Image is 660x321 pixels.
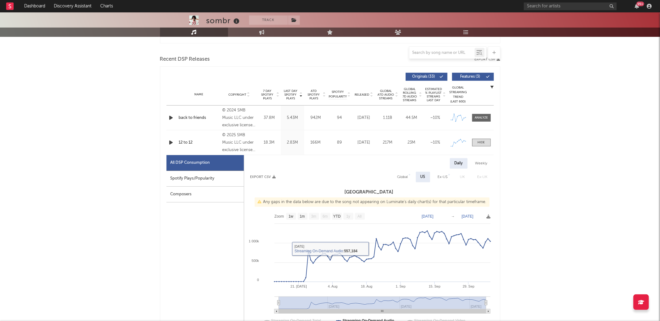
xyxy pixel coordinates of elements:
[300,215,305,219] text: 1m
[425,115,446,121] div: ~ 10 %
[377,89,395,100] span: Global ATD Audio Streams
[636,2,644,6] div: 99 +
[401,87,418,102] span: Global Rolling 7D Audio Streams
[306,89,322,100] span: ATD Spotify Plays
[397,173,408,181] div: Global
[524,2,617,10] input: Search for artists
[257,278,259,282] text: 0
[450,158,468,169] div: Daily
[361,284,372,288] text: 18. Aug
[228,93,246,97] span: Copyright
[222,107,256,129] div: © 2024 SMB Music LLC under exclusive license to Warner Records Inc.
[463,284,474,288] text: 29. Sep
[170,159,210,167] div: All DSP Consumption
[244,189,494,196] h3: [GEOGRAPHIC_DATA]
[355,93,369,97] span: Released
[406,73,447,81] button: Originals(33)
[409,50,475,55] input: Search by song name or URL
[475,58,500,61] button: Export CSV
[329,115,351,121] div: 94
[179,140,219,146] a: 12 to 12
[259,115,279,121] div: 37.8M
[179,115,219,121] a: back to friends
[329,90,347,99] span: Spotify Popularity
[259,89,276,100] span: 7 Day Spotify Plays
[401,140,422,146] div: 23M
[306,140,326,146] div: 166M
[259,140,279,146] div: 18.3M
[429,284,440,288] text: 15. Sep
[290,284,307,288] text: 21. [DATE]
[421,173,425,181] div: US
[206,15,241,26] div: sombr
[401,115,422,121] div: 44.5M
[322,215,328,219] text: 6m
[422,214,434,219] text: [DATE]
[252,259,259,262] text: 500k
[160,56,210,63] span: Recent DSP Releases
[179,92,219,97] div: Name
[166,171,244,187] div: Spotify Plays/Popularity
[328,284,337,288] text: 4. Aug
[248,239,259,243] text: 1 000k
[346,215,350,219] text: 1y
[635,4,639,9] button: 99+
[395,284,405,288] text: 1. Sep
[333,215,340,219] text: YTD
[288,215,293,219] text: 1w
[456,75,485,79] span: Features ( 3 )
[329,140,351,146] div: 89
[425,87,442,102] span: Estimated % Playlist Streams Last Day
[438,173,448,181] div: Ex-US
[452,73,494,81] button: Features(3)
[377,140,398,146] div: 217M
[274,215,284,219] text: Zoom
[471,158,492,169] div: Weekly
[425,140,446,146] div: ~ 10 %
[451,214,455,219] text: →
[449,85,468,104] div: Global Streaming Trend (Last 60D)
[357,215,361,219] text: All
[283,140,303,146] div: 2.83M
[306,115,326,121] div: 942M
[283,115,303,121] div: 5.43M
[166,155,244,171] div: All DSP Consumption
[166,187,244,202] div: Composers
[354,115,374,121] div: [DATE]
[250,175,276,179] button: Export CSV
[354,140,374,146] div: [DATE]
[311,215,316,219] text: 3m
[410,75,438,79] span: Originals ( 33 )
[222,132,256,154] div: © 2025 SMB Music LLC under exclusive license to Warner Records Inc.
[462,214,473,219] text: [DATE]
[283,89,299,100] span: Last Day Spotify Plays
[255,197,490,207] div: Any gaps in the data below are due to the song not appearing on Luminate's daily chart(s) for tha...
[249,15,288,25] button: Track
[377,115,398,121] div: 1.11B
